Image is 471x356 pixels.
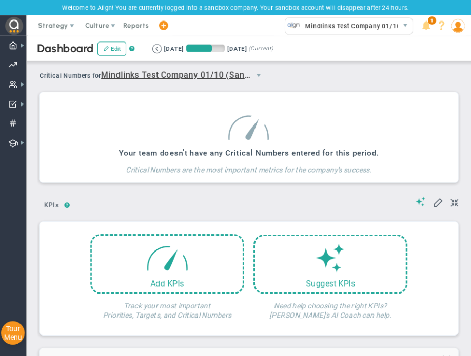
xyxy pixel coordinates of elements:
div: Suggest KPIs [255,279,406,288]
span: Reports [119,15,154,36]
span: KPIs [40,197,64,214]
div: [DATE] [227,44,247,53]
div: Period Progress: 66% Day 60 of 90 with 30 remaining. [186,45,225,52]
button: Go to previous period [152,44,162,53]
span: Dashboard [37,44,94,53]
h4: Track your most important Priorities, Targets, and Critical Numbers [90,294,244,320]
span: Edit My KPIs [433,197,443,207]
div: Add KPIs [92,279,243,288]
h3: Your team doesn't have any Critical Numbers entered for this period. [119,149,379,158]
img: 210382.Person.photo [451,19,465,33]
li: Help & Frequently Asked Questions (FAQ) [434,15,450,36]
h4: Critical Numbers are the most important metrics for the company's success. [119,158,379,174]
span: Mindlinks Test Company 01/10 (Sandbox) [101,67,250,84]
span: Suggestions (AI Feature) [416,197,426,206]
span: Critical Numbers for [40,67,269,86]
h4: Need help choosing the right KPIs? [PERSON_NAME]'s AI Coach can help. [253,294,407,320]
button: Edit [97,41,126,56]
span: Mindlinks Test Company 01/10 (Sandbox) [300,19,434,33]
span: select [250,67,266,84]
div: [DATE] [164,44,184,53]
span: select [398,18,413,34]
span: (Current) [249,44,273,53]
button: KPIs [40,197,64,215]
img: 33646.Company.photo [287,19,300,32]
span: Culture [85,22,109,29]
li: Announcements [418,15,434,36]
span: Strategy [38,22,68,29]
span: 1 [428,16,436,25]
